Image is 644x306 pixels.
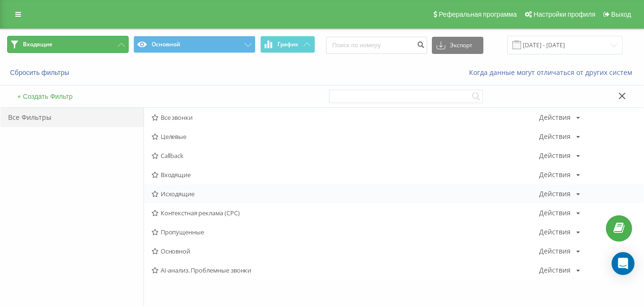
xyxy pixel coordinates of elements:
div: Действия [539,171,571,178]
a: Когда данные могут отличаться от других систем [469,68,637,77]
button: Входящие [7,36,129,53]
button: Экспорт [432,37,483,54]
span: AI-анализ. Проблемные звонки [152,267,539,274]
span: Входящие [152,171,539,178]
span: Исходящие [152,190,539,197]
input: Поиск по номеру [326,37,427,54]
span: Выход [611,11,631,18]
span: Целевые [152,133,539,140]
button: Сбросить фильтры [7,68,74,77]
div: Open Intercom Messenger [612,252,634,275]
button: График [260,36,315,53]
div: Действия [539,229,571,235]
span: Входящие [23,41,52,48]
button: Основной [133,36,255,53]
div: Действия [539,210,571,216]
span: Реферальная программа [439,11,517,18]
div: Действия [539,248,571,254]
span: График [277,41,298,48]
div: Действия [539,267,571,274]
div: Все Фильтры [0,108,143,127]
span: Все звонки [152,114,539,121]
button: + Создать Фильтр [14,92,75,101]
div: Действия [539,133,571,140]
div: Действия [539,152,571,159]
span: Callback [152,152,539,159]
span: Настройки профиля [533,11,595,18]
span: Пропущенные [152,229,539,235]
div: Действия [539,114,571,121]
span: Основной [152,248,539,254]
button: Закрыть [615,92,629,102]
div: Действия [539,190,571,197]
span: Контекстная реклама (CPC) [152,210,539,216]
